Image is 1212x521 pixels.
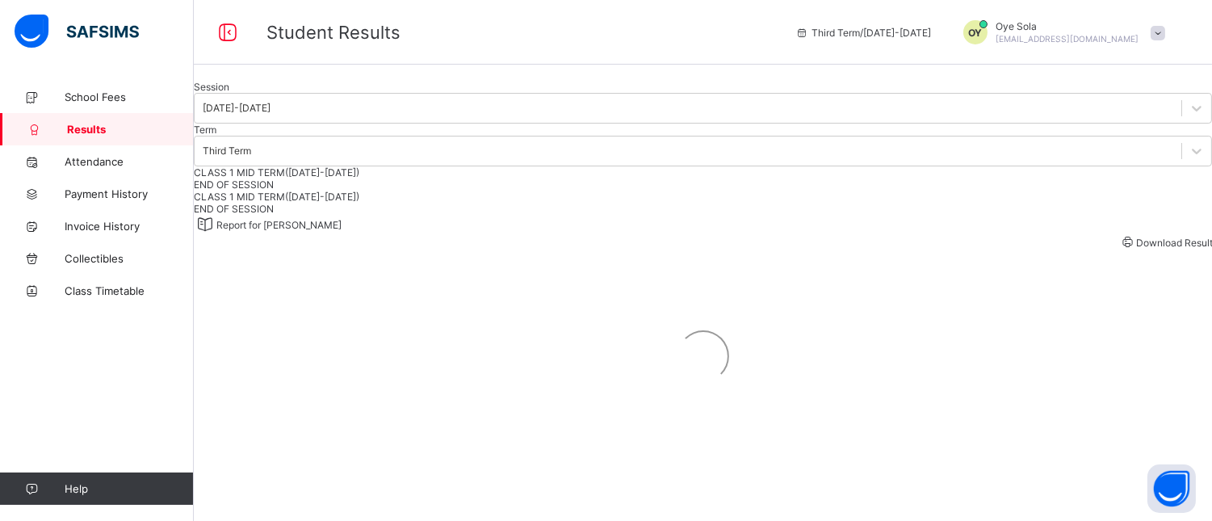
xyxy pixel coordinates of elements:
[996,34,1139,44] span: [EMAIL_ADDRESS][DOMAIN_NAME]
[266,22,401,43] span: Student Results
[203,145,251,158] div: Third Term
[194,166,359,179] span: CLASS 1 MID TERM([DATE]-[DATE])
[65,482,193,495] span: Help
[194,191,359,203] span: CLASS 1 MID TERM([DATE]-[DATE])
[203,103,270,115] div: [DATE]-[DATE]
[65,90,194,103] span: School Fees
[65,187,194,200] span: Payment History
[65,220,194,233] span: Invoice History
[65,284,194,297] span: Class Timetable
[968,27,982,39] span: OY
[1147,464,1196,513] button: Open asap
[65,155,194,168] span: Attendance
[67,123,194,136] span: Results
[194,203,274,215] span: END OF SESSION
[216,219,342,231] span: Report for [PERSON_NAME]
[947,20,1173,44] div: OyeSola
[194,124,216,136] span: Term
[65,252,194,265] span: Collectibles
[795,27,931,39] span: session/term information
[194,81,229,93] span: Session
[194,179,274,191] span: END OF SESSION
[996,20,1139,32] span: Oye Sola
[15,15,139,48] img: safsims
